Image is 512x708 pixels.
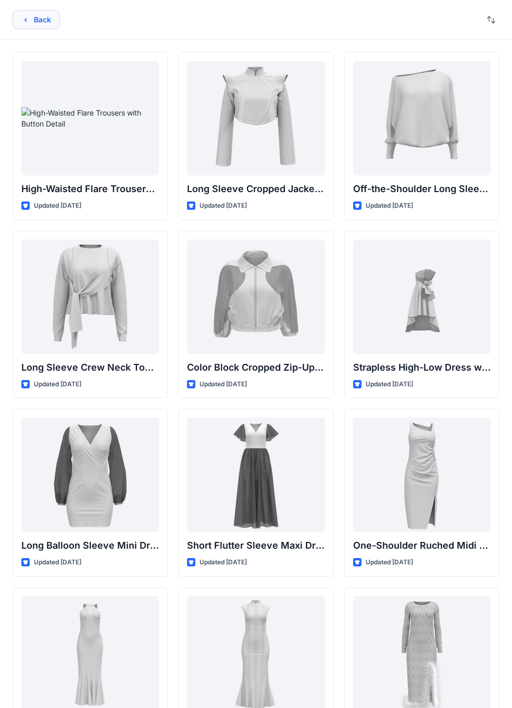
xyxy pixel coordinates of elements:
[199,379,247,390] p: Updated [DATE]
[21,360,159,375] p: Long Sleeve Crew Neck Top with Asymmetrical Tie Detail
[353,182,491,196] p: Off-the-Shoulder Long Sleeve Top
[34,379,81,390] p: Updated [DATE]
[34,557,81,568] p: Updated [DATE]
[187,418,324,532] a: Short Flutter Sleeve Maxi Dress with Contrast Bodice and Sheer Overlay
[366,379,413,390] p: Updated [DATE]
[199,200,247,211] p: Updated [DATE]
[34,200,81,211] p: Updated [DATE]
[21,239,159,354] a: Long Sleeve Crew Neck Top with Asymmetrical Tie Detail
[13,10,60,29] button: Back
[353,239,491,354] a: Strapless High-Low Dress with Side Bow Detail
[187,538,324,553] p: Short Flutter Sleeve Maxi Dress with Contrast [PERSON_NAME] and [PERSON_NAME]
[187,61,324,175] a: Long Sleeve Cropped Jacket with Mandarin Collar and Shoulder Detail
[353,538,491,553] p: One-Shoulder Ruched Midi Dress with Slit
[187,182,324,196] p: Long Sleeve Cropped Jacket with Mandarin Collar and Shoulder Detail
[199,557,247,568] p: Updated [DATE]
[353,418,491,532] a: One-Shoulder Ruched Midi Dress with Slit
[21,182,159,196] p: High-Waisted Flare Trousers with Button Detail
[366,557,413,568] p: Updated [DATE]
[21,61,159,175] a: High-Waisted Flare Trousers with Button Detail
[21,418,159,532] a: Long Balloon Sleeve Mini Dress with Wrap Bodice
[187,360,324,375] p: Color Block Cropped Zip-Up Jacket with Sheer Sleeves
[21,538,159,553] p: Long Balloon Sleeve Mini Dress with Wrap Bodice
[366,200,413,211] p: Updated [DATE]
[353,360,491,375] p: Strapless High-Low Dress with Side Bow Detail
[187,239,324,354] a: Color Block Cropped Zip-Up Jacket with Sheer Sleeves
[353,61,491,175] a: Off-the-Shoulder Long Sleeve Top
